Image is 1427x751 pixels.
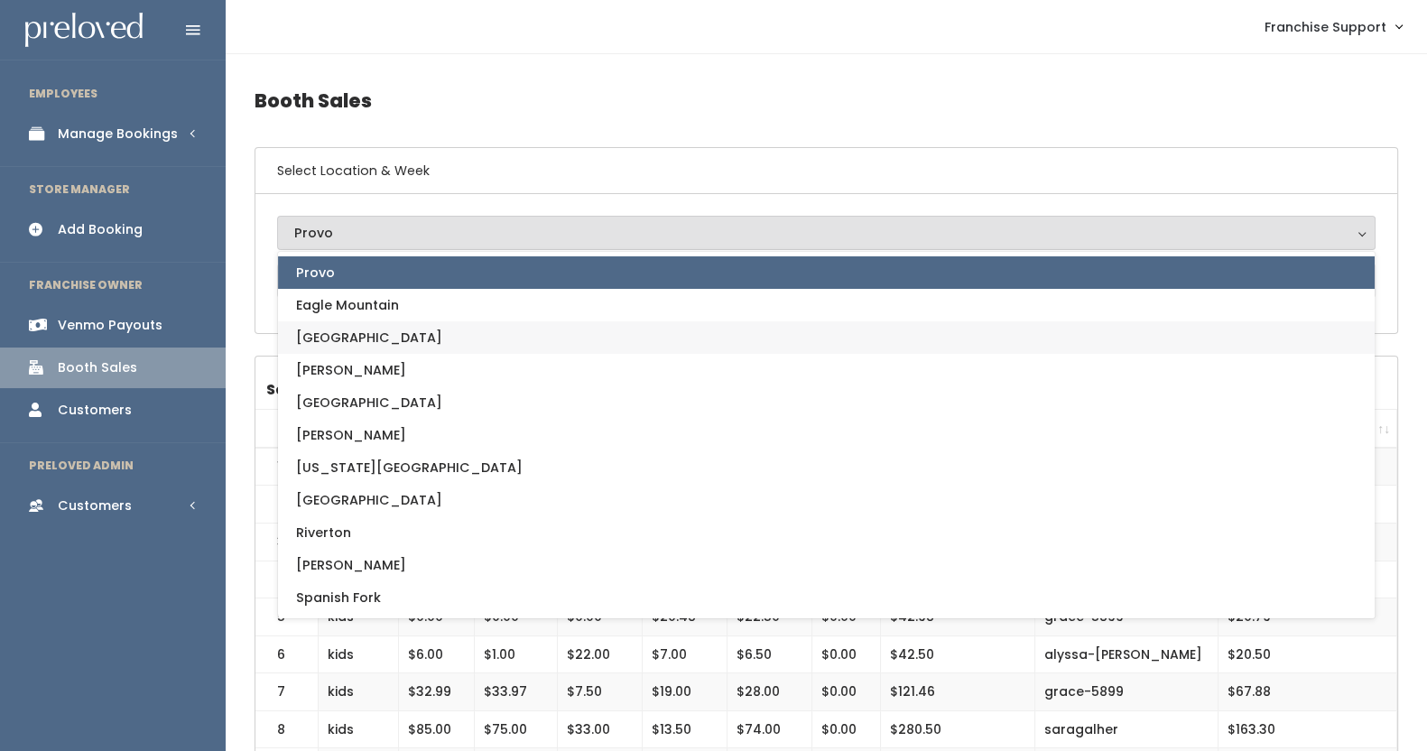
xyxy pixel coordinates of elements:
[474,673,557,711] td: $33.97
[319,673,399,711] td: kids
[811,710,881,748] td: $0.00
[557,673,643,711] td: $7.50
[296,263,335,283] span: Provo
[557,710,643,748] td: $33.00
[811,635,881,673] td: $0.00
[643,710,727,748] td: $13.50
[296,555,406,575] span: [PERSON_NAME]
[296,458,523,477] span: [US_STATE][GEOGRAPHIC_DATA]
[643,673,727,711] td: $19.00
[255,486,319,524] td: 2
[643,635,727,673] td: $7.00
[1218,635,1396,673] td: $20.50
[1246,7,1420,46] a: Franchise Support
[398,673,474,711] td: $32.99
[727,710,811,748] td: $74.00
[727,635,811,673] td: $6.50
[1218,673,1396,711] td: $67.88
[255,635,319,673] td: 6
[811,673,881,711] td: $0.00
[296,295,399,315] span: Eagle Mountain
[296,360,406,380] span: [PERSON_NAME]
[557,635,643,673] td: $22.00
[58,358,137,377] div: Booth Sales
[727,673,811,711] td: $28.00
[294,223,1358,243] div: Provo
[255,76,1398,125] h4: Booth Sales
[1035,635,1218,673] td: alyssa-[PERSON_NAME]
[1265,17,1386,37] span: Franchise Support
[266,378,562,402] label: Search:
[296,490,442,510] span: [GEOGRAPHIC_DATA]
[255,710,319,748] td: 8
[881,673,1035,711] td: $121.46
[296,328,442,348] span: [GEOGRAPHIC_DATA]
[474,635,557,673] td: $1.00
[58,125,178,144] div: Manage Bookings
[398,635,474,673] td: $6.00
[255,561,319,598] td: 4
[58,401,132,420] div: Customers
[881,635,1035,673] td: $42.50
[255,598,319,636] td: 5
[296,425,406,445] span: [PERSON_NAME]
[1035,710,1218,748] td: saragalher
[58,220,143,239] div: Add Booking
[255,673,319,711] td: 7
[25,13,143,48] img: preloved logo
[255,148,1397,194] h6: Select Location & Week
[58,316,162,335] div: Venmo Payouts
[296,523,351,542] span: Riverton
[1218,710,1396,748] td: $163.30
[1035,673,1218,711] td: grace-5899
[255,523,319,561] td: 3
[881,710,1035,748] td: $280.50
[319,710,399,748] td: kids
[296,588,381,607] span: Spanish Fork
[255,448,319,486] td: 1
[319,635,399,673] td: kids
[58,496,132,515] div: Customers
[398,710,474,748] td: $85.00
[277,216,1376,250] button: Provo
[296,393,442,413] span: [GEOGRAPHIC_DATA]
[474,710,557,748] td: $75.00
[255,410,319,448] th: #: activate to sort column descending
